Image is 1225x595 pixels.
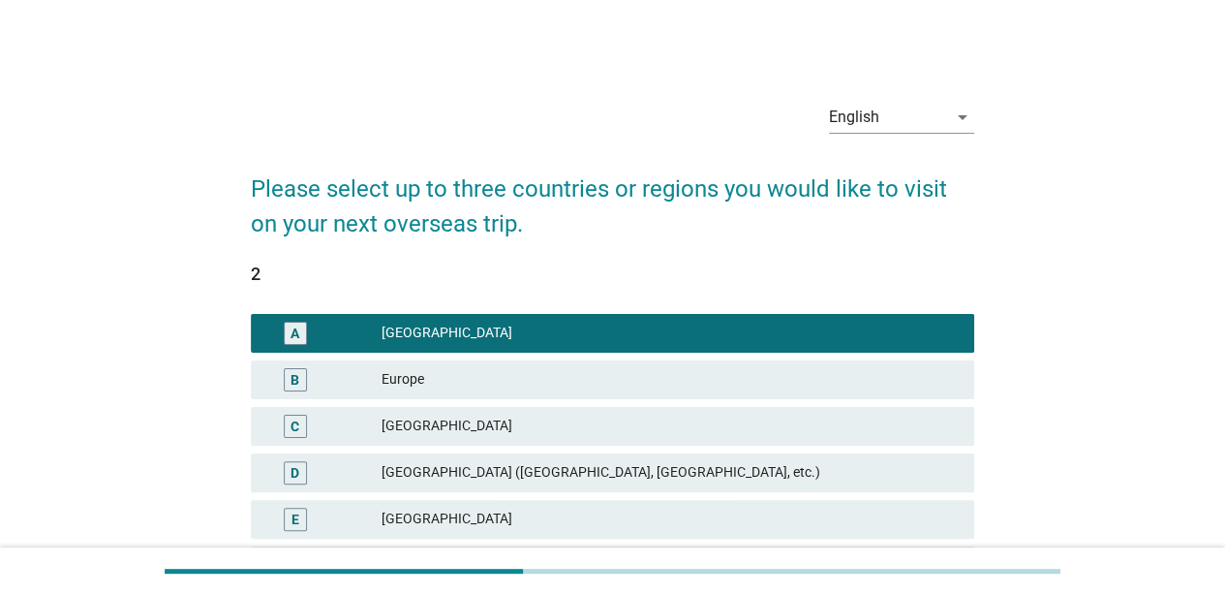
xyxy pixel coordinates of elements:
[291,462,299,483] div: D
[251,261,974,287] div: 2
[829,109,879,126] div: English
[382,508,959,531] div: [GEOGRAPHIC_DATA]
[291,323,299,343] div: A
[291,509,299,529] div: E
[382,461,959,485] div: [GEOGRAPHIC_DATA] ([GEOGRAPHIC_DATA], [GEOGRAPHIC_DATA], etc.)
[382,322,959,345] div: [GEOGRAPHIC_DATA]
[291,369,299,390] div: B
[382,415,959,438] div: [GEOGRAPHIC_DATA]
[382,368,959,391] div: Europe
[251,152,974,241] h2: Please select up to three countries or regions you would like to visit on your next overseas trip.
[291,416,299,436] div: C
[951,106,974,129] i: arrow_drop_down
